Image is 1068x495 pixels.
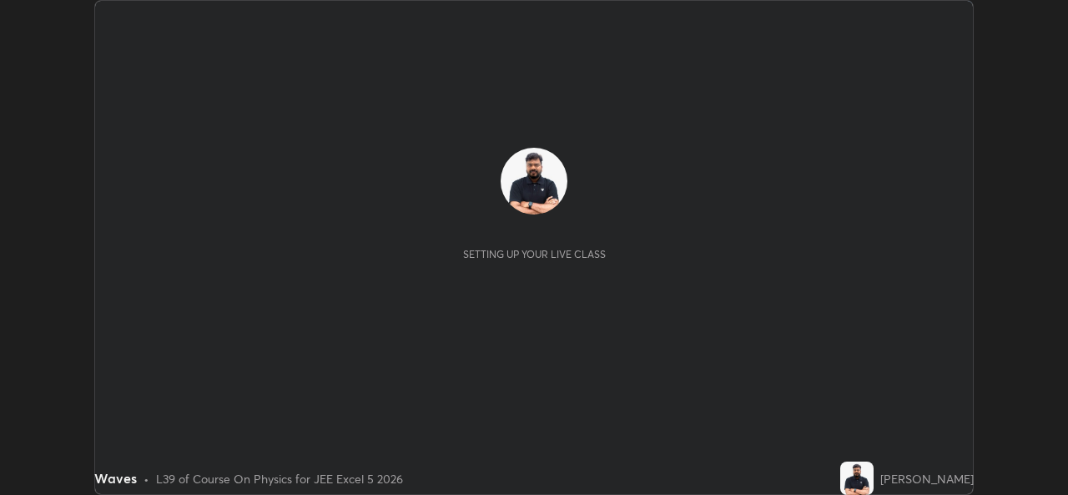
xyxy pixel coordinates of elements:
div: [PERSON_NAME] [880,470,974,487]
img: 38102e3ad2b64297ba2af14703d2df29.jpg [840,462,874,495]
div: • [144,470,149,487]
img: 38102e3ad2b64297ba2af14703d2df29.jpg [501,148,567,215]
div: L39 of Course On Physics for JEE Excel 5 2026 [156,470,403,487]
div: Setting up your live class [463,248,606,260]
div: Waves [94,468,137,488]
